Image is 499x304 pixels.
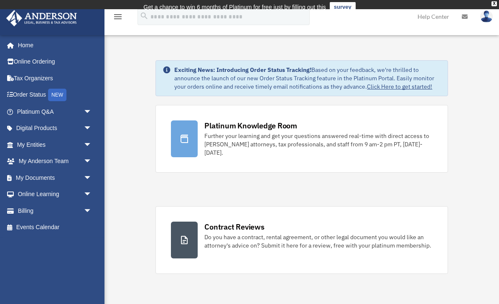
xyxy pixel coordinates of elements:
[6,136,104,153] a: My Entitiesarrow_drop_down
[6,54,104,70] a: Online Ordering
[84,186,100,203] span: arrow_drop_down
[84,120,100,137] span: arrow_drop_down
[174,66,311,74] strong: Exciting News: Introducing Order Status Tracking!
[6,153,104,170] a: My Anderson Teamarrow_drop_down
[155,105,448,173] a: Platinum Knowledge Room Further your learning and get your questions answered real-time with dire...
[367,83,432,90] a: Click Here to get started!
[491,1,497,6] div: close
[84,103,100,120] span: arrow_drop_down
[84,136,100,153] span: arrow_drop_down
[48,89,66,101] div: NEW
[84,202,100,220] span: arrow_drop_down
[6,219,104,236] a: Events Calendar
[6,70,104,87] a: Tax Organizers
[140,11,149,20] i: search
[4,10,79,26] img: Anderson Advisors Platinum Portal
[480,10,493,23] img: User Pic
[6,37,100,54] a: Home
[204,233,432,250] div: Do you have a contract, rental agreement, or other legal document you would like an attorney's ad...
[6,87,104,104] a: Order StatusNEW
[113,12,123,22] i: menu
[84,169,100,186] span: arrow_drop_down
[6,186,104,203] a: Online Learningarrow_drop_down
[204,120,297,131] div: Platinum Knowledge Room
[143,2,326,12] div: Get a chance to win 6 months of Platinum for free just by filling out this
[113,15,123,22] a: menu
[204,222,264,232] div: Contract Reviews
[204,132,432,157] div: Further your learning and get your questions answered real-time with direct access to [PERSON_NAM...
[6,202,104,219] a: Billingarrow_drop_down
[330,2,356,12] a: survey
[155,206,448,274] a: Contract Reviews Do you have a contract, rental agreement, or other legal document you would like...
[84,153,100,170] span: arrow_drop_down
[6,103,104,120] a: Platinum Q&Aarrow_drop_down
[174,66,440,91] div: Based on your feedback, we're thrilled to announce the launch of our new Order Status Tracking fe...
[6,169,104,186] a: My Documentsarrow_drop_down
[6,120,104,137] a: Digital Productsarrow_drop_down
